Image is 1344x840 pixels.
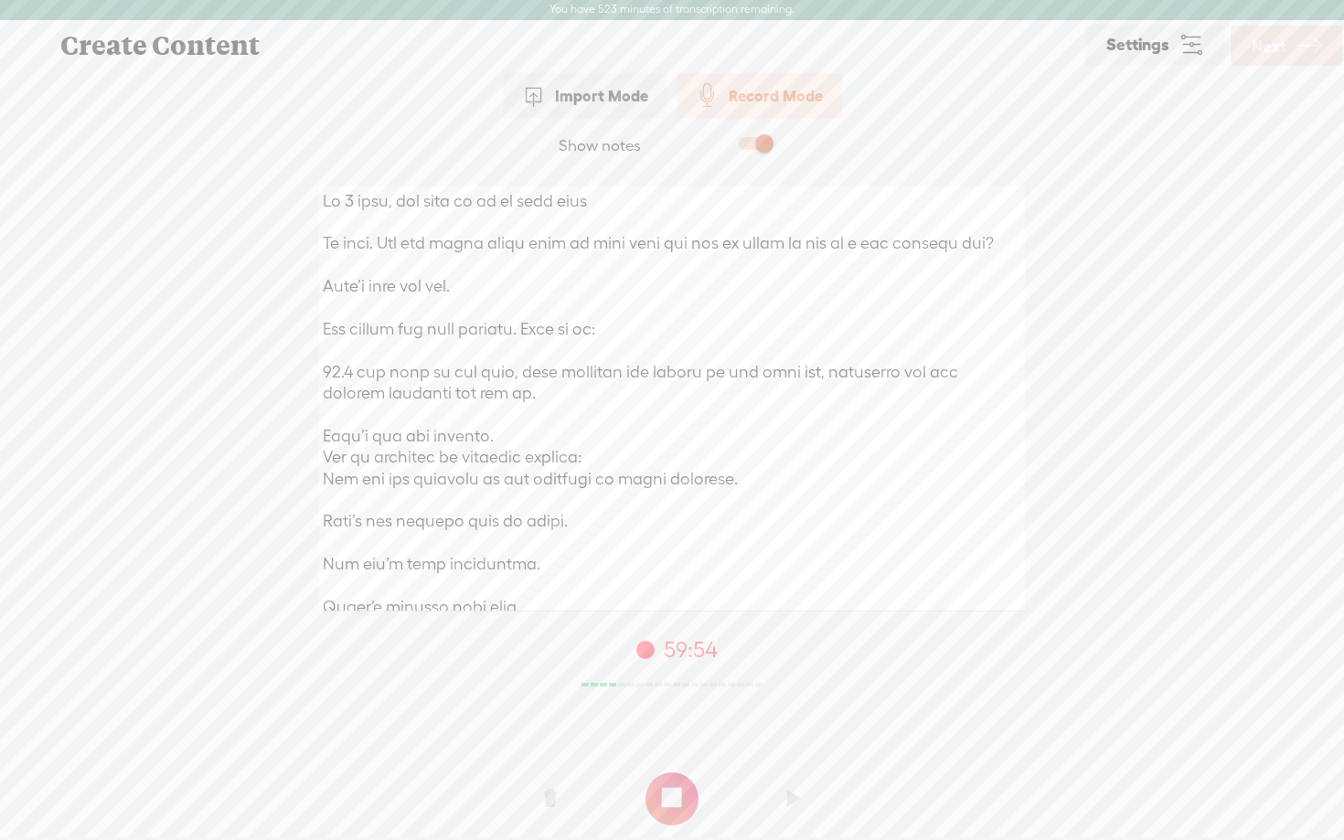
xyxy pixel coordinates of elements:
div: Create Content [48,22,1083,69]
div: Import Mode [503,73,667,119]
div: Record Mode [677,73,842,119]
div: Show notes [559,136,641,156]
label: You have 523 minutes of transcription remaining. [549,3,795,17]
span: Next [1252,23,1286,69]
span: 59:54 [664,635,718,664]
span: Settings [1106,37,1169,54]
